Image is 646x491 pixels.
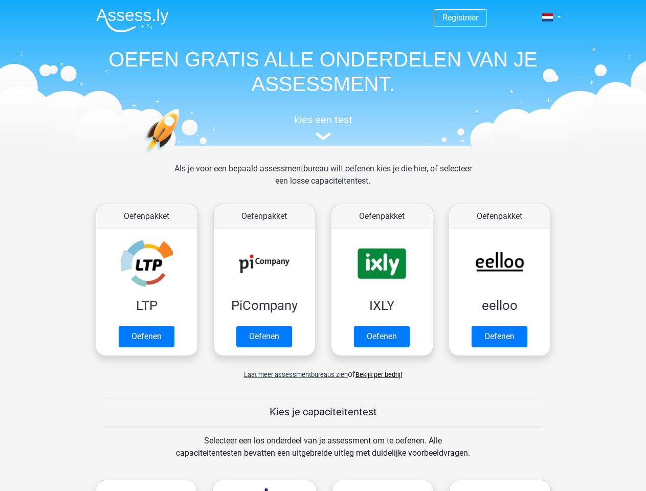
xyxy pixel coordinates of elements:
[119,326,174,347] a: Oefenen
[105,406,542,418] h5: Kies je capaciteitentest
[354,326,410,347] a: Oefenen
[166,163,480,199] div: Als je voor een bepaald assessmentbureau wilt oefenen kies je die hier, of selecteer een losse ca...
[442,13,478,23] a: Registreer
[144,108,219,201] img: oefenen
[355,371,403,378] a: Bekijk per bedrijf
[472,326,527,347] a: Oefenen
[244,371,348,378] span: Laat meer assessmentbureaus zien
[88,114,559,126] h5: kies een test
[236,326,292,347] a: Oefenen
[88,114,559,141] a: kies een test
[96,8,169,32] img: Assessly
[88,47,559,96] h1: OEFEN GRATIS ALLE ONDERDELEN VAN JE ASSESSMENT.
[316,132,331,140] img: assessment
[166,435,480,472] div: Selecteer een los onderdeel van je assessment om te oefenen. Alle capaciteitentesten bevatten een...
[88,360,559,381] div: of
